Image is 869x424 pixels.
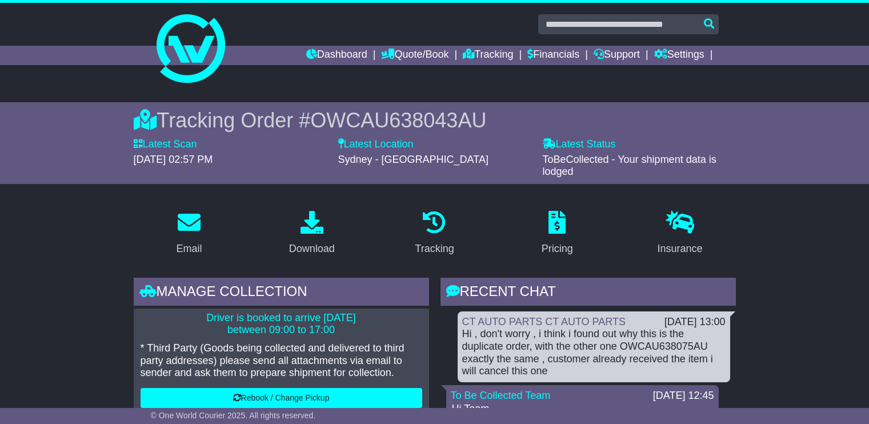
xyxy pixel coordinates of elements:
[407,207,461,261] a: Tracking
[594,46,640,65] a: Support
[306,46,367,65] a: Dashboard
[289,241,335,257] div: Download
[169,207,209,261] a: Email
[151,411,316,420] span: © One World Courier 2025. All rights reserved.
[134,154,213,165] span: [DATE] 02:57 PM
[141,312,422,337] p: Driver is booked to arrive [DATE] between 09:00 to 17:00
[527,46,579,65] a: Financials
[141,342,422,379] p: * Third Party (Goods being collected and delivered to third party addresses) please send all atta...
[542,241,573,257] div: Pricing
[134,278,429,309] div: Manage collection
[310,109,486,132] span: OWCAU638043AU
[451,390,551,401] a: To Be Collected Team
[543,138,616,151] label: Latest Status
[654,46,704,65] a: Settings
[650,207,710,261] a: Insurance
[415,241,454,257] div: Tracking
[462,328,726,377] div: Hi , don't worry , i think i found out why this is the duplicate order, with the other one OWCAU6...
[381,46,448,65] a: Quote/Book
[462,316,626,327] a: CT AUTO PARTS CT AUTO PARTS
[338,154,488,165] span: Sydney - [GEOGRAPHIC_DATA]
[141,388,422,408] button: Rebook / Change Pickup
[282,207,342,261] a: Download
[543,154,716,178] span: ToBeCollected - Your shipment data is lodged
[176,241,202,257] div: Email
[534,207,580,261] a: Pricing
[658,241,703,257] div: Insurance
[664,316,726,329] div: [DATE] 13:00
[134,108,736,133] div: Tracking Order #
[653,390,714,402] div: [DATE] 12:45
[440,278,736,309] div: RECENT CHAT
[134,138,197,151] label: Latest Scan
[463,46,513,65] a: Tracking
[338,138,414,151] label: Latest Location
